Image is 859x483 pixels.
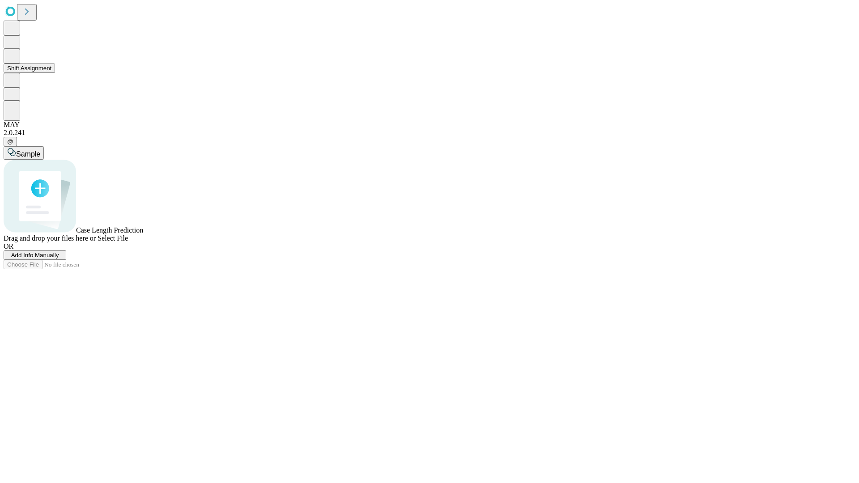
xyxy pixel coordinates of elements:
[7,138,13,145] span: @
[4,137,17,146] button: @
[11,252,59,258] span: Add Info Manually
[4,121,855,129] div: MAY
[98,234,128,242] span: Select File
[4,250,66,260] button: Add Info Manually
[4,242,13,250] span: OR
[4,234,96,242] span: Drag and drop your files here or
[4,64,55,73] button: Shift Assignment
[16,150,40,158] span: Sample
[4,129,855,137] div: 2.0.241
[4,146,44,160] button: Sample
[76,226,143,234] span: Case Length Prediction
